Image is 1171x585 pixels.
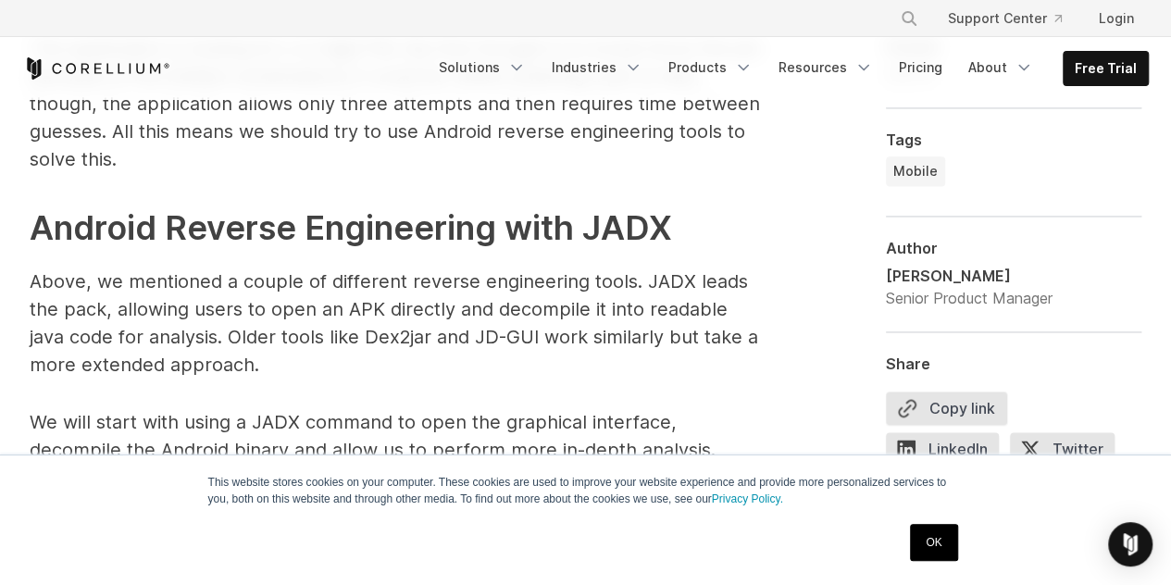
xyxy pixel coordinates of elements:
p: Above, we mentioned a couple of different reverse engineering tools. JADX leads the pack, allowin... [30,268,761,379]
div: Navigation Menu [878,2,1149,35]
a: Privacy Policy. [712,492,783,505]
div: Share [886,355,1141,373]
a: Products [657,51,764,84]
a: Support Center [933,2,1077,35]
div: Open Intercom Messenger [1108,522,1152,566]
a: OK [910,524,957,561]
div: Senior Product Manager [886,287,1053,309]
a: Login [1084,2,1149,35]
a: Twitter [1010,432,1126,473]
button: Search [892,2,926,35]
p: We will start with using a JADX command to open the graphical interface, decompile the Android bi... [30,408,761,464]
p: This website stores cookies on your computer. These cookies are used to improve your website expe... [208,474,964,507]
span: Mobile [893,162,938,180]
div: Navigation Menu [428,51,1149,86]
a: Industries [541,51,654,84]
p: The application is looking for a 4-digit PIN. My first thought is to brute-force the pin because ... [30,34,761,173]
strong: Android Reverse Engineering with JADX [30,207,672,248]
button: Copy link [886,392,1007,425]
a: Solutions [428,51,537,84]
div: Author [886,239,1141,257]
div: [PERSON_NAME] [886,265,1053,287]
span: LinkedIn [886,432,999,466]
a: About [957,51,1044,84]
a: Free Trial [1064,52,1148,85]
a: LinkedIn [886,432,1010,473]
a: Corellium Home [23,57,170,80]
div: Tags [886,131,1141,149]
span: Twitter [1010,432,1115,466]
a: Resources [767,51,884,84]
a: Mobile [886,156,945,186]
a: Pricing [888,51,953,84]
